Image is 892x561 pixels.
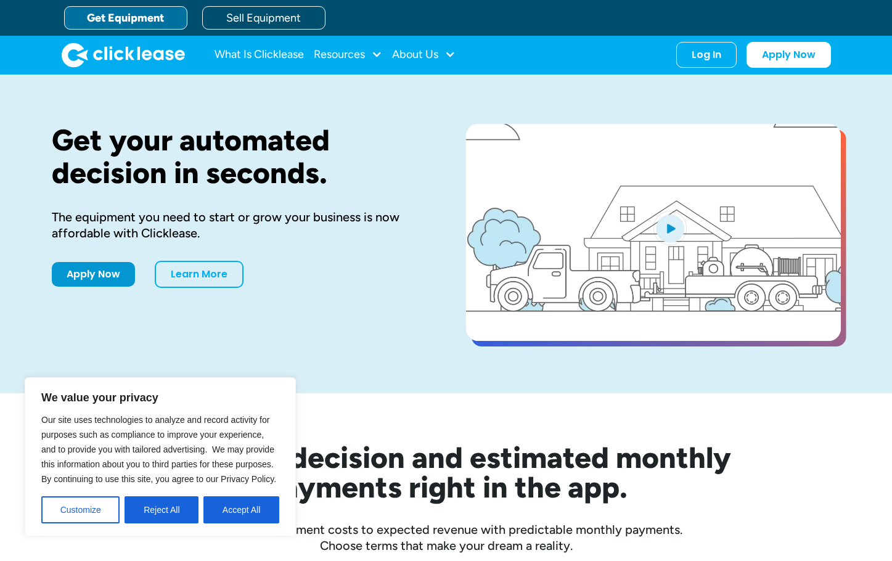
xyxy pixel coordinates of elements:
div: Resources [314,43,382,67]
span: Our site uses technologies to analyze and record activity for purposes such as compliance to impr... [41,415,276,484]
h1: Get your automated decision in seconds. [52,124,427,189]
div: Log In [692,49,721,61]
p: We value your privacy [41,390,279,405]
a: What Is Clicklease [215,43,304,67]
a: Apply Now [52,262,135,287]
a: Sell Equipment [202,6,325,30]
a: Get Equipment [64,6,187,30]
a: Learn More [155,261,243,288]
div: The equipment you need to start or grow your business is now affordable with Clicklease. [52,209,427,241]
h2: See your decision and estimated monthly payments right in the app. [101,443,792,502]
img: Blue play button logo on a light blue circular background [653,211,687,245]
div: We value your privacy [25,377,296,536]
button: Reject All [125,496,198,523]
img: Clicklease logo [62,43,185,67]
a: Apply Now [747,42,831,68]
div: Compare equipment costs to expected revenue with predictable monthly payments. Choose terms that ... [52,522,841,554]
a: open lightbox [466,124,841,341]
button: Accept All [203,496,279,523]
div: About Us [392,43,456,67]
a: home [62,43,185,67]
button: Customize [41,496,120,523]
